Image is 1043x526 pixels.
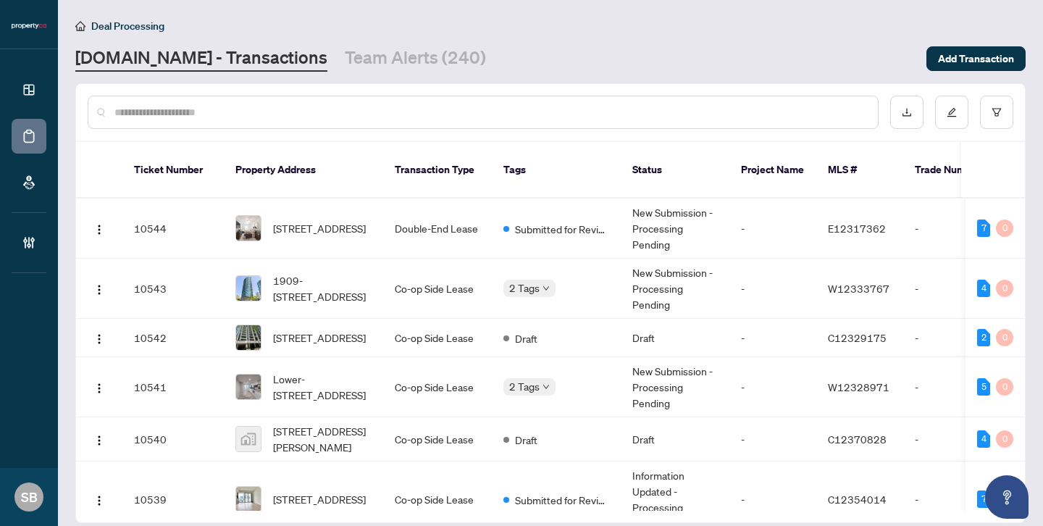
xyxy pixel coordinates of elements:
[93,383,105,394] img: Logo
[977,329,990,346] div: 2
[273,423,372,455] span: [STREET_ADDRESS][PERSON_NAME]
[543,383,550,391] span: down
[93,284,105,296] img: Logo
[273,491,366,507] span: [STREET_ADDRESS]
[345,46,486,72] a: Team Alerts (240)
[383,142,492,199] th: Transaction Type
[996,280,1013,297] div: 0
[977,430,990,448] div: 4
[383,319,492,357] td: Co-op Side Lease
[273,272,372,304] span: 1909-[STREET_ADDRESS]
[515,432,537,448] span: Draft
[621,417,729,462] td: Draft
[828,493,887,506] span: C12354014
[938,47,1014,70] span: Add Transaction
[902,107,912,117] span: download
[273,330,366,346] span: [STREET_ADDRESS]
[21,487,38,507] span: SB
[903,319,1005,357] td: -
[621,199,729,259] td: New Submission - Processing Pending
[996,329,1013,346] div: 0
[383,417,492,462] td: Co-op Side Lease
[383,259,492,319] td: Co-op Side Lease
[935,96,968,129] button: edit
[75,21,85,31] span: home
[729,417,816,462] td: -
[88,217,111,240] button: Logo
[122,417,224,462] td: 10540
[93,224,105,235] img: Logo
[88,277,111,300] button: Logo
[122,199,224,259] td: 10544
[122,319,224,357] td: 10542
[621,319,729,357] td: Draft
[273,220,366,236] span: [STREET_ADDRESS]
[122,142,224,199] th: Ticket Number
[996,220,1013,237] div: 0
[903,357,1005,417] td: -
[729,142,816,199] th: Project Name
[383,199,492,259] td: Double-End Lease
[903,259,1005,319] td: -
[12,22,46,30] img: logo
[236,276,261,301] img: thumbnail-img
[91,20,164,33] span: Deal Processing
[977,280,990,297] div: 4
[224,142,383,199] th: Property Address
[75,46,327,72] a: [DOMAIN_NAME] - Transactions
[816,142,903,199] th: MLS #
[88,427,111,451] button: Logo
[273,371,372,403] span: Lower-[STREET_ADDRESS]
[93,333,105,345] img: Logo
[926,46,1026,71] button: Add Transaction
[977,490,990,508] div: 7
[621,357,729,417] td: New Submission - Processing Pending
[236,216,261,241] img: thumbnail-img
[515,492,609,508] span: Submitted for Review
[93,435,105,446] img: Logo
[93,495,105,506] img: Logo
[621,142,729,199] th: Status
[729,357,816,417] td: -
[88,375,111,398] button: Logo
[122,357,224,417] td: 10541
[236,427,261,451] img: thumbnail-img
[88,488,111,511] button: Logo
[903,199,1005,259] td: -
[890,96,923,129] button: download
[236,325,261,350] img: thumbnail-img
[980,96,1013,129] button: filter
[828,282,889,295] span: W12333767
[492,142,621,199] th: Tags
[729,319,816,357] td: -
[947,107,957,117] span: edit
[515,330,537,346] span: Draft
[828,222,886,235] span: E12317362
[828,331,887,344] span: C12329175
[828,380,889,393] span: W12328971
[977,378,990,396] div: 5
[996,430,1013,448] div: 0
[383,357,492,417] td: Co-op Side Lease
[88,326,111,349] button: Logo
[509,280,540,296] span: 2 Tags
[729,199,816,259] td: -
[985,475,1029,519] button: Open asap
[992,107,1002,117] span: filter
[236,375,261,399] img: thumbnail-img
[236,487,261,512] img: thumbnail-img
[515,221,609,237] span: Submitted for Review
[509,378,540,395] span: 2 Tags
[621,259,729,319] td: New Submission - Processing Pending
[543,285,550,292] span: down
[996,378,1013,396] div: 0
[903,417,1005,462] td: -
[828,433,887,446] span: C12370828
[903,142,1005,199] th: Trade Number
[977,220,990,237] div: 7
[122,259,224,319] td: 10543
[729,259,816,319] td: -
